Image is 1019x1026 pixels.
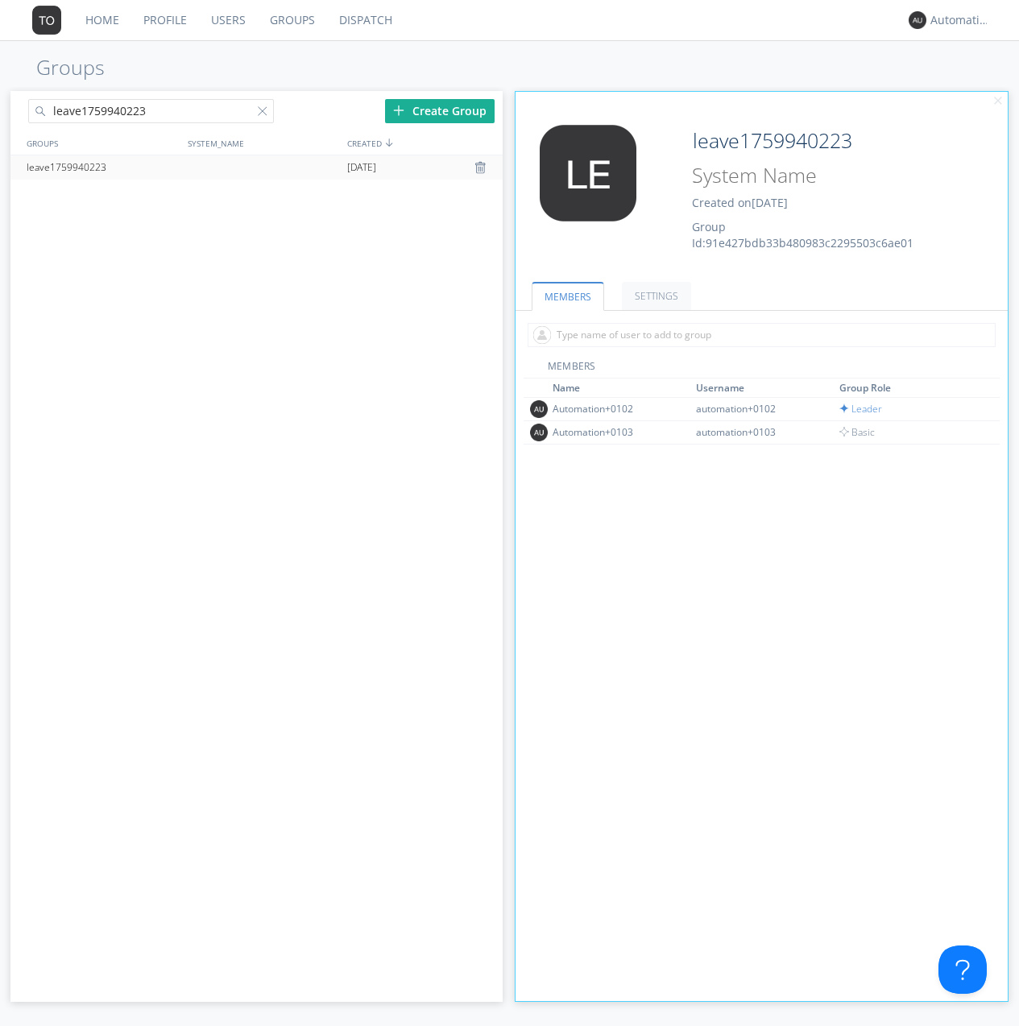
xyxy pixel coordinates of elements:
img: cancel.svg [992,96,1004,107]
img: plus.svg [393,105,404,116]
th: Toggle SortBy [694,379,837,398]
th: Toggle SortBy [837,379,980,398]
div: automation+0102 [696,402,817,416]
span: [DATE] [347,155,376,180]
a: leave1759940223[DATE] [10,155,503,180]
div: GROUPS [23,131,180,155]
div: SYSTEM_NAME [184,131,344,155]
input: System Name [686,160,947,191]
div: CREATED [343,131,504,155]
input: Search groups [28,99,275,123]
input: Group Name [686,125,947,157]
th: Toggle SortBy [550,379,694,398]
div: Create Group [385,99,495,123]
div: leave1759940223 [23,155,182,180]
span: Created on [692,195,788,210]
img: 373638.png [530,424,548,441]
iframe: Toggle Customer Support [938,945,987,994]
img: 373638.png [530,400,548,418]
a: SETTINGS [622,282,691,310]
input: Type name of user to add to group [528,323,996,347]
img: 373638.png [528,125,648,221]
div: Automation+0004 [930,12,991,28]
div: Automation+0103 [553,425,673,439]
div: automation+0103 [696,425,817,439]
span: Leader [839,402,882,416]
span: Group Id: 91e427bdb33b480983c2295503c6ae01 [692,219,913,250]
img: 373638.png [909,11,926,29]
div: Automation+0102 [553,402,673,416]
div: MEMBERS [524,359,1000,379]
img: 373638.png [32,6,61,35]
a: MEMBERS [532,282,604,311]
span: [DATE] [752,195,788,210]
